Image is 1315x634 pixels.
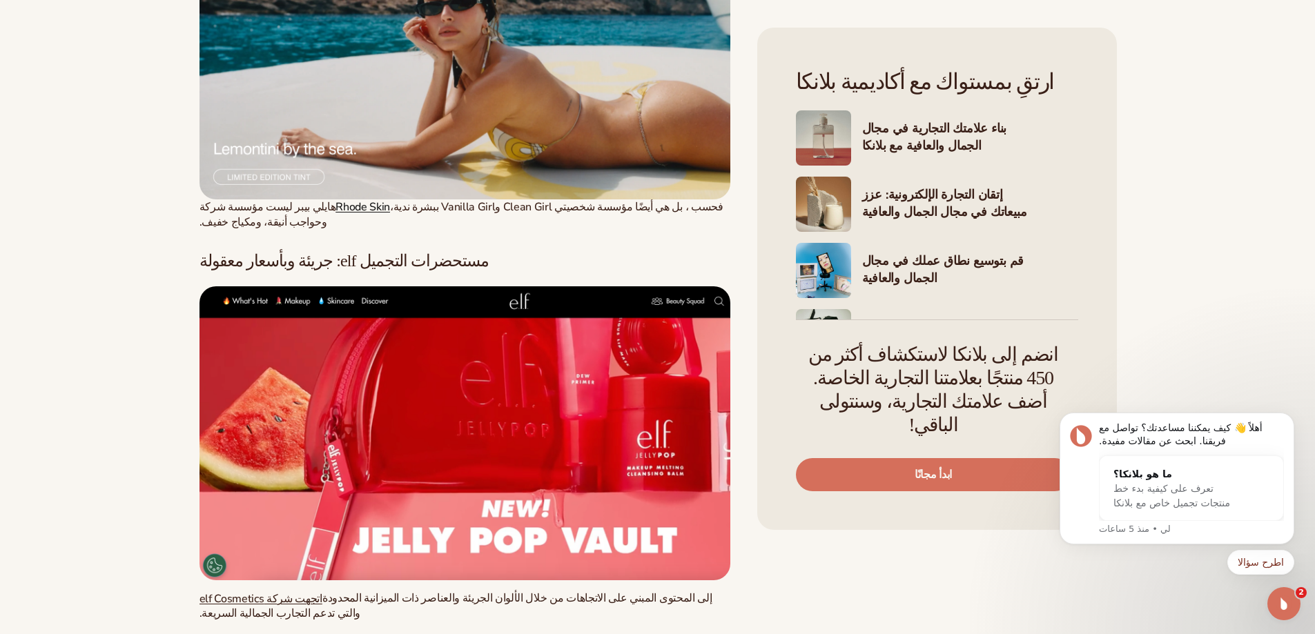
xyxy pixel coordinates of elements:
[335,199,390,214] a: Rhode Skin
[199,591,712,621] font: إلى المحتوى المبني على الاتجاهات من خلال الألوان الجريئة والعناصر ذات الميزانية المحدودة والتي تد...
[1267,587,1301,620] iframe: الدردشة المباشرة عبر الاتصال الداخلي
[796,69,1055,94] font: ارتقِ بمستواك مع أكاديمية بلانكا
[796,243,851,298] img: شوبيفاي الصورة 4
[796,309,851,364] img: شوبيفاي الصورة 5
[808,344,1058,435] font: انضم إلى بلانكا لاستكشاف أكثر من 450 منتجًا بعلامتنا التجارية الخاصة. أضف علامتك التجارية، وسنتول...
[796,309,1078,364] a: شوبيفاي الصورة 5 تسويق علامتك التجارية في مجال الجمال والعافية 101
[796,110,1078,166] a: شوبيفاي الصورة 2 بناء علامتك التجارية في مجال الجمال والعافية مع بلانكا
[796,177,1078,232] a: شوبيفاي الصورة 3 إتقان التجارة الإلكترونية: عزز مبيعاتك في مجال الجمال والعافية
[199,252,489,270] font: مستحضرات التجميل elf: جريئة وبأسعار معقولة
[199,591,322,606] font: اتجهت شركة elf Cosmetics
[796,243,1078,298] a: شوبيفاي الصورة 4 قم بتوسيع نطاق عملك في مجال الجمال والعافية
[199,199,336,215] font: هايلي بيبر ليست مؤسسة شركة
[1039,367,1315,597] iframe: رسالة إشعارات الاتصال الداخلي
[199,591,322,606] a: اتجهت شركة elf Cosmetics
[862,186,1027,220] font: إتقان التجارة الإلكترونية: عزز مبيعاتك في مجال الجمال والعافية
[1298,588,1304,597] font: 2
[796,110,851,166] img: شوبيفاي الصورة 2
[862,120,1007,154] font: بناء علامتك التجارية في مجال الجمال والعافية مع بلانكا
[862,252,1024,286] font: قم بتوسيع نطاق عملك في مجال الجمال والعافية
[199,199,723,230] font: فحسب ، بل هي أيضًا مؤسسة شخصيتي Clean Girl وVanilla Girl ببشرة ندية، وحواجب أنيقة، ومكياج خفيف.
[862,319,1025,353] font: تسويق علامتك التجارية في مجال الجمال والعافية 101
[915,467,952,482] font: ابدأ مجانًا
[199,286,730,580] img: الصفحة الرئيسية لموقع elf cosmetics
[199,286,730,580] a: موقع الجان
[796,177,851,232] img: شوبيفاي الصورة 3
[335,199,390,215] font: Rhode Skin
[796,458,1071,491] a: ابدأ مجانًا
